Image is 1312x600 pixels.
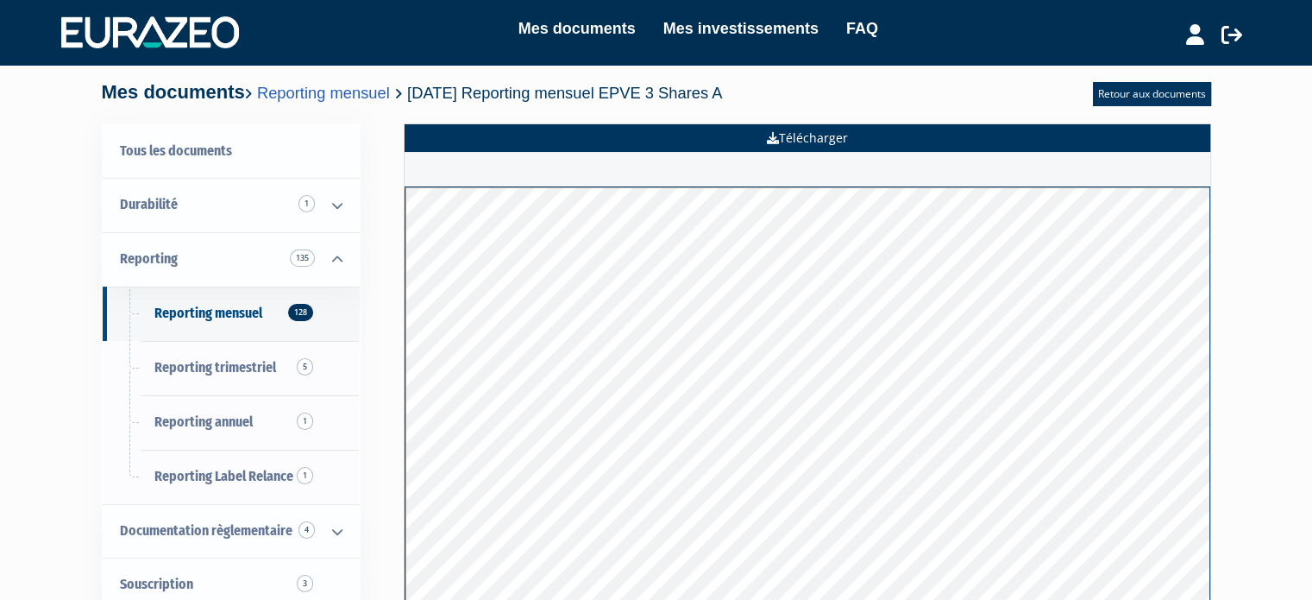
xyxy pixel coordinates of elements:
a: Reporting annuel1 [103,395,360,450]
a: Reporting mensuel128 [103,287,360,341]
span: 128 [288,304,313,321]
span: Souscription [120,576,193,592]
span: 1 [298,195,315,212]
h4: Mes documents [102,82,723,103]
span: Reporting [120,250,178,267]
a: Documentation règlementaire 4 [103,504,360,559]
a: Tous les documents [103,124,360,179]
span: Reporting trimestriel [154,359,276,376]
a: Télécharger [405,124,1210,152]
span: Reporting mensuel [154,305,262,321]
a: Mes investissements [663,16,819,41]
span: Reporting annuel [154,414,253,430]
a: Reporting 135 [103,232,360,287]
span: [DATE] Reporting mensuel EPVE 3 Shares A [407,84,722,102]
span: 5 [297,358,313,376]
span: Durabilité [120,196,178,212]
a: Retour aux documents [1093,82,1211,106]
span: 135 [290,249,315,267]
span: 3 [297,575,313,592]
a: Reporting trimestriel5 [103,341,360,395]
a: Durabilité 1 [103,178,360,232]
span: Documentation règlementaire [120,522,292,539]
a: Mes documents [518,16,636,41]
span: 1 [297,413,313,430]
img: 1732889491-logotype_eurazeo_blanc_rvb.png [61,16,239,47]
span: Reporting Label Relance [154,468,293,484]
a: FAQ [846,16,878,41]
span: 1 [297,467,313,484]
a: Reporting Label Relance1 [103,450,360,504]
span: 4 [298,521,315,539]
a: Reporting mensuel [257,84,390,102]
